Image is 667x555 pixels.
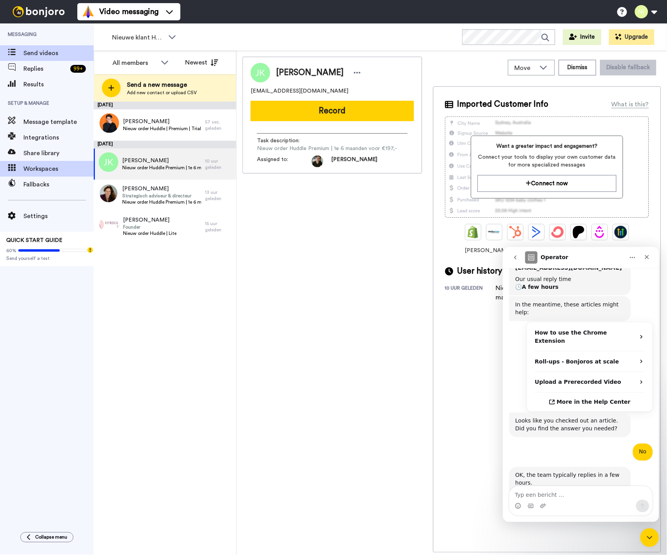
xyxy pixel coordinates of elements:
[112,33,164,42] span: Nieuwe klant Huddle
[122,157,201,165] span: [PERSON_NAME]
[609,29,655,45] button: Upgrade
[23,117,94,127] span: Message template
[251,101,414,121] button: Record
[99,184,118,203] img: c676c7c3-469d-4920-ab73-3e1eb4291c39.jpg
[100,215,119,235] img: 5ee5c376-f10a-4dc5-a42a-a1d99f195792.png
[122,199,201,205] span: Nieuw order Huddle Premium | 1e 6 maanden voor €197,-
[445,285,496,302] div: 10 uur geleden
[123,224,177,230] span: Founder
[23,180,94,189] span: Fallbacks
[488,226,501,238] img: Ontraport
[205,158,232,170] div: 10 uur geleden
[559,60,596,75] button: Dismiss
[23,211,94,221] span: Settings
[127,90,197,96] span: Add new contact or upload CSV
[112,58,157,68] div: All members
[515,63,536,73] span: Move
[123,216,177,224] span: [PERSON_NAME]
[127,80,197,90] span: Send a new message
[530,226,543,238] img: ActiveCampaign
[467,226,480,238] img: Shopify
[23,149,94,158] span: Share library
[23,164,94,174] span: Workspaces
[457,265,503,277] span: User history
[23,48,94,58] span: Send videos
[6,238,62,243] span: QUICK START GUIDE
[123,230,177,236] span: Nieuw order Huddle | Lite
[478,153,617,169] span: Connect your tools to display your own customer data for more specialized messages
[23,64,67,73] span: Replies
[179,55,224,70] button: Newest
[35,534,67,541] span: Collapse menu
[205,119,232,131] div: 57 sec. geleden
[251,63,270,82] img: Image of Jannie Kool
[9,6,68,17] img: bj-logo-header-white.svg
[503,247,659,522] iframe: Intercom live chat
[23,133,94,142] span: Integrations
[205,220,232,233] div: 15 uur geleden
[123,118,201,125] span: [PERSON_NAME]
[478,175,617,192] button: Connect now
[594,226,606,238] img: Drip
[122,193,201,199] span: Strategisch adviseur & directeur
[251,87,348,95] span: [EMAIL_ADDRESS][DOMAIN_NAME]
[94,141,236,149] div: [DATE]
[496,283,621,302] div: Nieuw order Huddle Premium | 1e 6 maanden voor €197,-
[640,528,659,547] iframe: Intercom live chat
[257,156,312,167] span: Assigned to:
[23,80,94,89] span: Results
[478,142,617,150] span: Want a greater impact and engagement?
[615,226,627,238] img: GoHighLevel
[82,5,95,18] img: vm-color.svg
[123,125,201,132] span: Nieuw order Huddle | Premium | Trial
[99,152,118,172] img: jk.png
[563,29,601,45] a: Invite
[257,137,312,145] span: Task description :
[205,189,232,202] div: 13 uur geleden
[99,6,159,17] span: Video messaging
[600,60,656,75] button: Disable fallback
[6,255,87,261] span: Send yourself a test
[276,67,344,79] span: [PERSON_NAME]
[122,185,201,193] span: [PERSON_NAME]
[445,247,649,254] span: [PERSON_NAME] connects with all your other software
[331,156,378,167] span: [PERSON_NAME]
[612,100,649,109] div: What is this?
[122,165,201,171] span: Nieuw order Huddle Premium | 1e 6 maanden voor €197,-
[6,247,16,254] span: 60%
[257,145,398,152] span: Nieuw order Huddle Premium | 1e 6 maanden voor €197,-
[87,247,94,254] div: Tooltip anchor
